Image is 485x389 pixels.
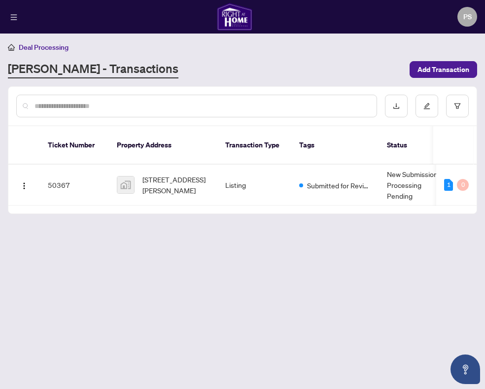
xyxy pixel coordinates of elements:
[454,103,461,109] span: filter
[444,179,453,191] div: 1
[117,177,134,193] img: thumbnail-img
[291,126,379,165] th: Tags
[142,174,209,196] span: [STREET_ADDRESS][PERSON_NAME]
[307,180,371,191] span: Submitted for Review
[10,14,17,21] span: menu
[40,126,109,165] th: Ticket Number
[8,44,15,51] span: home
[379,126,453,165] th: Status
[385,95,408,117] button: download
[417,62,469,77] span: Add Transaction
[8,61,178,78] a: [PERSON_NAME] - Transactions
[446,95,469,117] button: filter
[217,126,291,165] th: Transaction Type
[463,11,472,22] span: PS
[423,103,430,109] span: edit
[16,177,32,193] button: Logo
[450,354,480,384] button: Open asap
[379,165,453,206] td: New Submission - Processing Pending
[20,182,28,190] img: Logo
[19,43,69,52] span: Deal Processing
[410,61,477,78] button: Add Transaction
[416,95,438,117] button: edit
[457,179,469,191] div: 0
[393,103,400,109] span: download
[109,126,217,165] th: Property Address
[217,3,252,31] img: logo
[217,165,291,206] td: Listing
[40,165,109,206] td: 50367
